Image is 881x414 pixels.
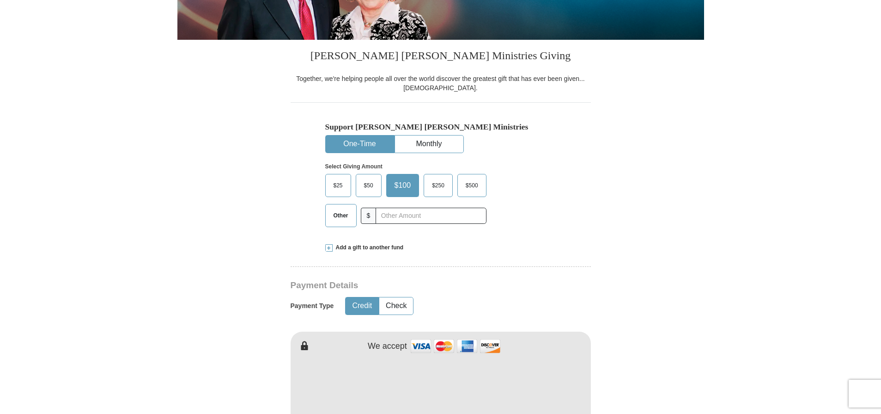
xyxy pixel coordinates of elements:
span: $ [361,208,377,224]
h4: We accept [368,341,407,352]
input: Other Amount [376,208,486,224]
span: $250 [427,179,449,192]
button: Monthly [395,136,463,153]
span: $500 [461,179,483,192]
div: Together, we're helping people all over the world discover the greatest gift that has ever been g... [291,74,591,93]
span: Add a gift to another fund [333,244,404,252]
img: credit cards accepted [409,336,502,356]
span: $50 [359,179,378,192]
span: $25 [329,179,347,192]
span: $100 [390,179,416,192]
h3: Payment Details [291,280,526,291]
h3: [PERSON_NAME] [PERSON_NAME] Ministries Giving [291,40,591,74]
h5: Support [PERSON_NAME] [PERSON_NAME] Ministries [325,122,556,132]
h5: Payment Type [291,302,334,310]
button: One-Time [326,136,394,153]
span: Other [329,209,353,222]
strong: Select Giving Amount [325,163,383,170]
button: Check [379,297,413,315]
button: Credit [346,297,378,315]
